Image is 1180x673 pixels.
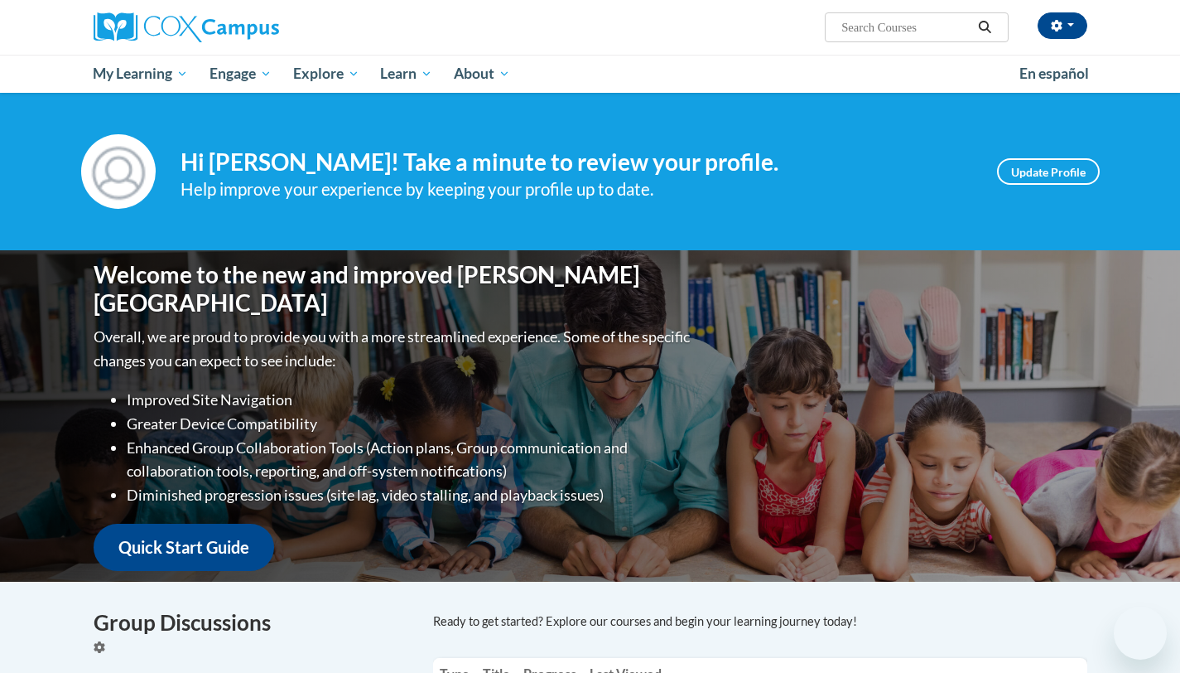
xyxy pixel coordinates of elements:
span: Explore [293,64,359,84]
a: Update Profile [997,158,1100,185]
button: Account Settings [1038,12,1087,39]
p: Overall, we are proud to provide you with a more streamlined experience. Some of the specific cha... [94,325,694,373]
span: Engage [210,64,272,84]
img: Profile Image [81,134,156,209]
span: Learn [380,64,432,84]
a: My Learning [83,55,200,93]
iframe: Button to launch messaging window [1114,607,1167,660]
li: Diminished progression issues (site lag, video stalling, and playback issues) [127,483,694,507]
h4: Hi [PERSON_NAME]! Take a minute to review your profile. [181,148,972,177]
h4: Group Discussions [94,607,408,639]
a: Quick Start Guide [94,524,274,571]
div: Help improve your experience by keeping your profile up to date. [181,176,972,203]
a: Engage [199,55,282,93]
a: About [443,55,521,93]
a: Cox Campus [94,12,408,42]
li: Greater Device Compatibility [127,412,694,436]
img: Cox Campus [94,12,279,42]
li: Improved Site Navigation [127,388,694,412]
span: About [454,64,510,84]
h1: Welcome to the new and improved [PERSON_NAME][GEOGRAPHIC_DATA] [94,261,694,317]
a: Learn [369,55,443,93]
div: Main menu [69,55,1112,93]
a: Explore [282,55,370,93]
input: Search Courses [840,17,972,37]
li: Enhanced Group Collaboration Tools (Action plans, Group communication and collaboration tools, re... [127,436,694,484]
span: En español [1019,65,1089,82]
button: Search [972,17,997,37]
span: My Learning [93,64,188,84]
a: En español [1009,56,1100,91]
